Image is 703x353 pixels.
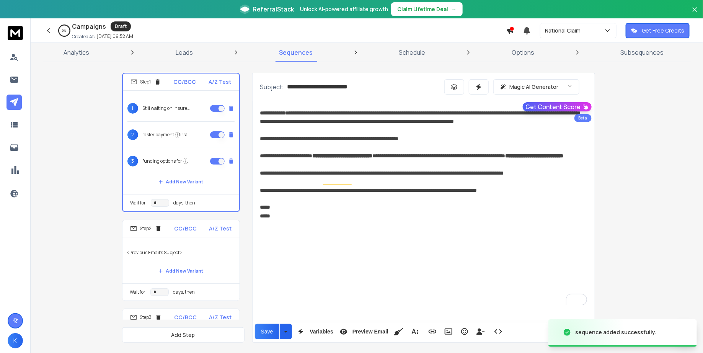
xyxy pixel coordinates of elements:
[512,48,534,57] p: Options
[391,324,406,339] button: Clean HTML
[130,314,162,321] div: Step 3
[176,48,193,57] p: Leads
[127,242,235,263] p: <Previous Email's Subject>
[130,289,146,295] p: Wait for
[152,174,210,190] button: Add New Variant
[408,324,422,339] button: More Text
[127,156,138,167] span: 3
[143,132,192,138] p: faster payment {{firstName}}
[72,34,95,40] p: Created At:
[171,43,197,62] a: Leads
[545,27,584,34] p: National Claim
[491,324,506,339] button: Code View
[209,225,232,232] p: A/Z Test
[130,78,161,85] div: Step 1
[451,5,457,13] span: →
[174,314,197,321] p: CC/BCC
[510,83,559,91] p: Magic AI Generator
[493,79,579,95] button: Magic AI Generator
[72,22,106,31] h1: Campaigns
[300,5,388,13] p: Unlock AI-powered affiliate growth
[130,225,162,232] div: Step 2
[174,78,196,86] p: CC/BCC
[255,324,279,339] button: Save
[127,103,138,114] span: 1
[111,21,131,31] div: Draft
[8,333,23,348] button: K
[64,48,89,57] p: Analytics
[642,27,684,34] p: Get Free Credits
[130,200,146,206] p: Wait for
[690,5,700,23] button: Close banner
[143,158,192,164] p: funding options for {{companyName}}
[616,43,669,62] a: Subsequences
[574,114,592,122] div: Beta
[122,73,240,212] li: Step1CC/BCCA/Z Test1Still waiting on insurers?2faster payment {{firstName}}3funding options for {...
[457,324,472,339] button: Emoticons
[441,324,456,339] button: Insert Image (⌘P)
[399,48,426,57] p: Schedule
[395,43,430,62] a: Schedule
[279,48,313,57] p: Sequences
[351,328,390,335] span: Preview Email
[507,43,539,62] a: Options
[173,289,195,295] p: days, then
[209,78,232,86] p: A/Z Test
[122,327,245,343] button: Add Step
[621,48,664,57] p: Subsequences
[260,82,284,92] p: Subject:
[308,328,335,335] span: Variables
[174,200,196,206] p: days, then
[152,263,210,279] button: Add New Variant
[59,43,94,62] a: Analytics
[274,43,317,62] a: Sequences
[425,324,440,339] button: Insert Link (⌘K)
[122,220,240,301] li: Step2CC/BCCA/Z Test<Previous Email's Subject>Add New VariantWait fordays, then
[127,129,138,140] span: 2
[253,101,595,313] div: To enrich screen reader interactions, please activate Accessibility in Grammarly extension settings
[62,28,67,33] p: 0 %
[209,314,232,321] p: A/Z Test
[294,324,335,339] button: Variables
[626,23,690,38] button: Get Free Credits
[473,324,488,339] button: Insert Unsubscribe Link
[174,225,197,232] p: CC/BCC
[391,2,463,16] button: Claim Lifetime Deal→
[575,328,656,336] div: sequence added successfully.
[143,105,192,111] p: Still waiting on insurers?
[253,5,294,14] span: ReferralStack
[523,102,592,111] button: Get Content Score
[96,33,133,39] p: [DATE] 09:52 AM
[336,324,390,339] button: Preview Email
